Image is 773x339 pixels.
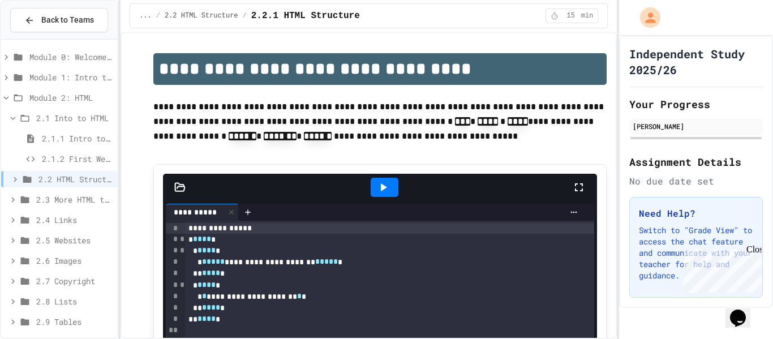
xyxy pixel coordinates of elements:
span: Module 1: Intro to the Web [29,71,113,83]
h2: Your Progress [629,96,763,112]
span: 2.1 Into to HTML [36,112,113,124]
span: Module 2: HTML [29,92,113,104]
span: / [243,11,247,20]
iframe: chat widget [725,294,762,328]
span: Module 0: Welcome to Web Development [29,51,113,63]
span: 2.7 Copyright [36,275,113,287]
h2: Assignment Details [629,154,763,170]
div: [PERSON_NAME] [633,121,759,131]
span: 2.2.1 HTML Structure [251,9,360,23]
span: 2.2 HTML Structure [38,173,113,185]
div: Chat with us now!Close [5,5,78,72]
span: / [156,11,160,20]
h3: Need Help? [639,207,753,220]
div: My Account [628,5,663,31]
span: 15 [562,11,580,20]
iframe: chat widget [679,244,762,293]
span: 2.8 Lists [36,295,113,307]
div: No due date set [629,174,763,188]
button: Back to Teams [10,8,108,32]
span: 2.3 More HTML tags [36,194,113,205]
span: 2.2 HTML Structure [165,11,238,20]
span: ... [139,11,152,20]
p: Switch to "Grade View" to access the chat feature and communicate with your teacher for help and ... [639,225,753,281]
span: 2.9 Tables [36,316,113,328]
span: 2.4 Links [36,214,113,226]
h1: Independent Study 2025/26 [629,46,763,78]
span: 2.6 Images [36,255,113,267]
span: Back to Teams [41,14,94,26]
span: 2.1.2 First Webpage [42,153,113,165]
span: 2.5 Websites [36,234,113,246]
span: min [581,11,594,20]
span: 2.1.1 Intro to HTML [42,132,113,144]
